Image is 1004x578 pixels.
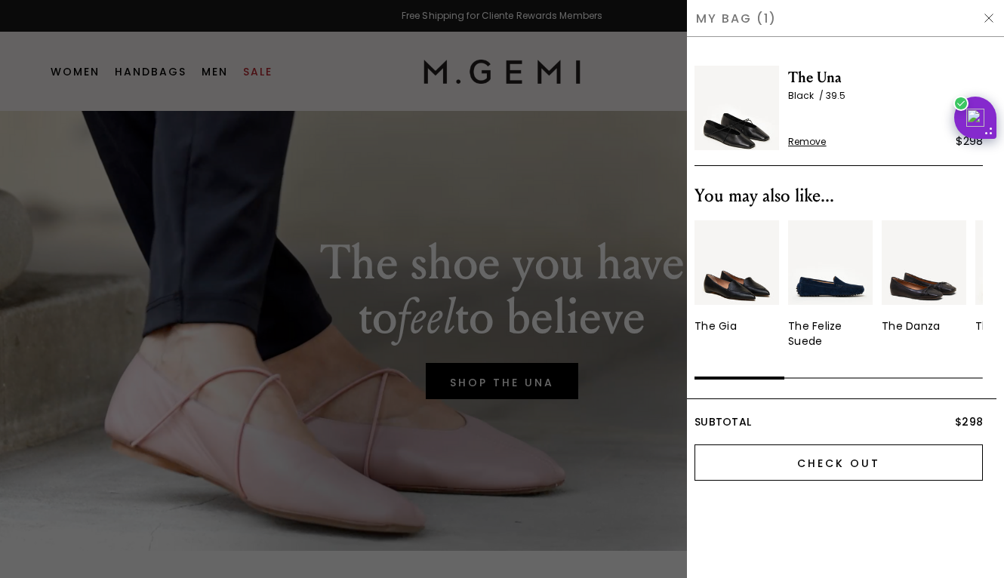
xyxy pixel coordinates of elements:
img: v_11364_02_HOVER_NEW_THEDANZA_BLACK_LEATHER_290x387_crop_center.jpg [882,220,966,305]
span: Remove [788,136,827,148]
a: The Danza [882,220,966,334]
img: The Una [694,66,779,150]
div: The Gia [694,318,737,334]
img: v_05671_01_Main_New_TheFelize_MidnightBlue_Suede_290x387_crop_center.jpg [788,220,873,305]
span: Black [788,89,826,102]
div: You may also like... [694,184,983,208]
input: Check Out [694,444,983,481]
a: The Felize Suede [788,220,873,349]
img: v_11763_02_Hover_New_TheGia_Black_Leather_290x387_crop_center.jpg [694,220,779,305]
span: Subtotal [694,414,751,429]
span: The Una [788,66,983,90]
a: The Gia [694,220,779,334]
img: Hide Drawer [983,12,995,24]
span: 39.5 [826,89,845,102]
div: The Danza [882,318,940,334]
span: $298 [955,414,983,429]
div: 1 / 10 [694,220,779,349]
div: $298 [956,132,983,150]
div: The Felize Suede [788,318,873,349]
